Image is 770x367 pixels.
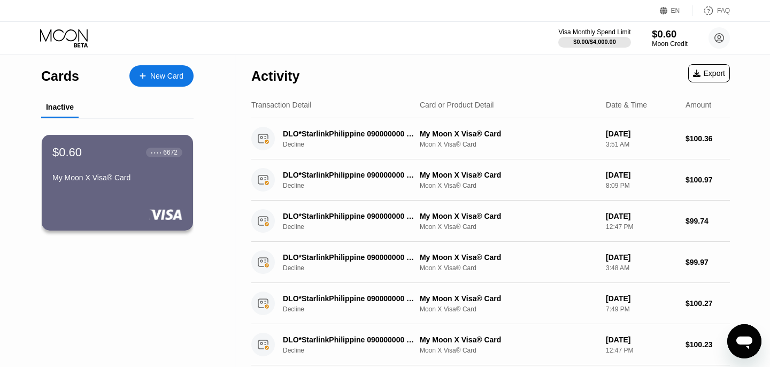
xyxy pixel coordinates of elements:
div: Activity [251,68,299,84]
div: Moon X Visa® Card [420,305,597,313]
div: 8:09 PM [606,182,677,189]
div: Decline [283,141,427,148]
div: DLO*StarlinkPhilippine 090000000 PH [283,335,417,344]
div: Amount [686,101,711,109]
div: New Card [150,72,183,81]
div: DLO*StarlinkPhilippine 090000000 PH [283,171,417,179]
div: My Moon X Visa® Card [420,171,597,179]
div: New Card [129,65,194,87]
div: $100.97 [686,175,730,184]
div: FAQ [717,7,730,14]
div: 7:49 PM [606,305,677,313]
div: Decline [283,305,427,313]
div: DLO*StarlinkPhilippine 090000000 PHDeclineMy Moon X Visa® CardMoon X Visa® Card[DATE]12:47 PM$100.23 [251,324,730,365]
iframe: Button to launch messaging window [727,324,761,358]
div: Export [688,64,730,82]
div: 12:47 PM [606,347,677,354]
div: FAQ [692,5,730,16]
div: DLO*StarlinkPhilippine 090000000 PH [283,253,417,262]
div: Decline [283,182,427,189]
div: EN [660,5,692,16]
div: [DATE] [606,294,677,303]
div: DLO*StarlinkPhilippine 090000000 PHDeclineMy Moon X Visa® CardMoon X Visa® Card[DATE]7:49 PM$100.27 [251,283,730,324]
div: Date & Time [606,101,647,109]
div: Cards [41,68,79,84]
div: [DATE] [606,171,677,179]
div: DLO*StarlinkPhilippine 090000000 PH [283,212,417,220]
div: DLO*StarlinkPhilippine 090000000 PH [283,294,417,303]
div: My Moon X Visa® Card [420,335,597,344]
div: DLO*StarlinkPhilippine 090000000 PHDeclineMy Moon X Visa® CardMoon X Visa® Card[DATE]8:09 PM$100.97 [251,159,730,201]
div: Moon Credit [652,40,688,48]
div: $99.74 [686,217,730,225]
div: $0.60 [652,28,688,40]
div: Moon X Visa® Card [420,223,597,231]
div: $100.36 [686,134,730,143]
div: Moon X Visa® Card [420,141,597,148]
div: 3:51 AM [606,141,677,148]
div: My Moon X Visa® Card [420,294,597,303]
div: Export [693,69,725,78]
div: My Moon X Visa® Card [420,253,597,262]
div: Transaction Detail [251,101,311,109]
div: Card or Product Detail [420,101,494,109]
div: DLO*StarlinkPhilippine 090000000 PH [283,129,417,138]
div: [DATE] [606,335,677,344]
div: $100.23 [686,340,730,349]
div: 6672 [163,149,178,156]
div: Moon X Visa® Card [420,347,597,354]
div: Decline [283,347,427,354]
div: $0.60● ● ● ●6672My Moon X Visa® Card [42,135,193,231]
div: DLO*StarlinkPhilippine 090000000 PHDeclineMy Moon X Visa® CardMoon X Visa® Card[DATE]3:48 AM$99.97 [251,242,730,283]
div: Visa Monthly Spend Limit$0.00/$4,000.00 [558,28,630,48]
div: [DATE] [606,129,677,138]
div: My Moon X Visa® Card [420,129,597,138]
div: $0.60 [52,146,82,159]
div: Inactive [46,103,74,111]
div: 3:48 AM [606,264,677,272]
div: $0.00 / $4,000.00 [573,39,616,45]
div: $99.97 [686,258,730,266]
div: $100.27 [686,299,730,308]
div: ● ● ● ● [151,151,161,154]
div: DLO*StarlinkPhilippine 090000000 PHDeclineMy Moon X Visa® CardMoon X Visa® Card[DATE]12:47 PM$99.74 [251,201,730,242]
div: Moon X Visa® Card [420,182,597,189]
div: My Moon X Visa® Card [52,173,182,182]
div: 12:47 PM [606,223,677,231]
div: EN [671,7,680,14]
div: Moon X Visa® Card [420,264,597,272]
div: Decline [283,264,427,272]
div: My Moon X Visa® Card [420,212,597,220]
div: [DATE] [606,253,677,262]
div: $0.60Moon Credit [652,28,688,48]
div: Visa Monthly Spend Limit [558,28,630,36]
div: [DATE] [606,212,677,220]
div: DLO*StarlinkPhilippine 090000000 PHDeclineMy Moon X Visa® CardMoon X Visa® Card[DATE]3:51 AM$100.36 [251,118,730,159]
div: Decline [283,223,427,231]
